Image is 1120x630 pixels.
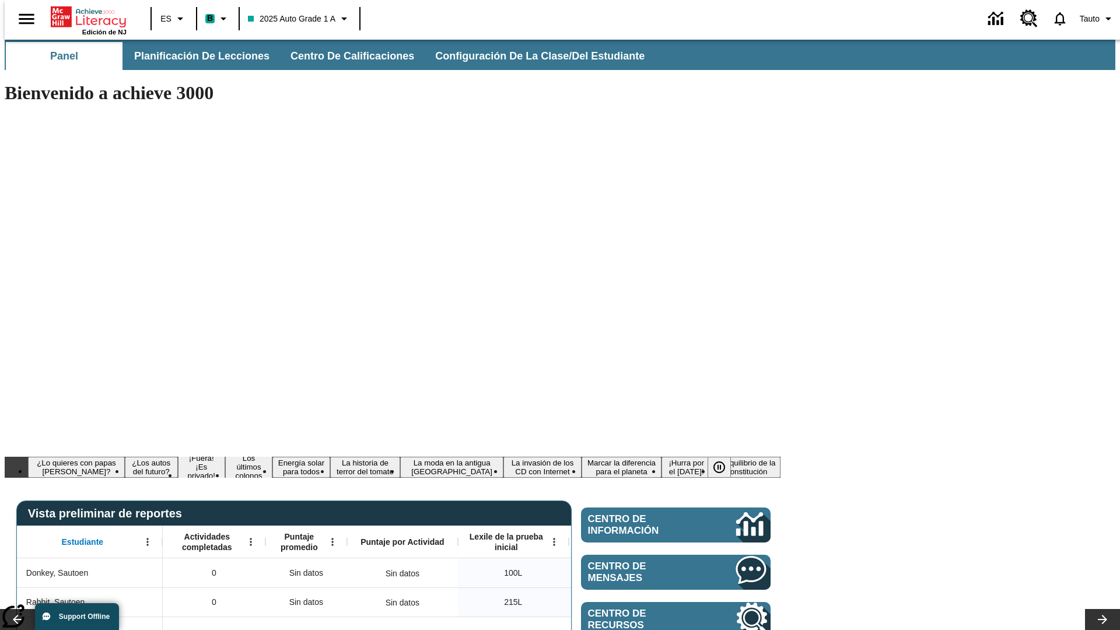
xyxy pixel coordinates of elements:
span: 0 [212,596,216,608]
div: Pausar [708,457,743,478]
span: Planificación de lecciones [134,50,269,63]
a: Centro de información [581,508,771,542]
span: Vista preliminar de reportes [28,507,188,520]
a: Portada [51,5,127,29]
button: Abrir menú [139,533,156,551]
span: Centro de calificaciones [290,50,414,63]
span: Estudiante [62,537,104,547]
div: 0, Donkey, Sautoen [163,558,265,587]
button: Diapositiva 9 Marcar la diferencia para el planeta [582,457,661,478]
div: Subbarra de navegación [5,40,1115,70]
button: Lenguaje: ES, Selecciona un idioma [155,8,192,29]
div: Sin datos, Donkey, Sautoen [265,558,347,587]
button: Diapositiva 3 ¡Fuera! ¡Es privado! [178,452,226,482]
span: 215 Lexile, Rabbit, Sautoen [504,596,522,608]
span: Panel [50,50,78,63]
button: Diapositiva 11 El equilibrio de la Constitución [711,457,780,478]
a: Centro de recursos, Se abrirá en una pestaña nueva. [1013,3,1045,34]
span: Puntaje por Actividad [360,537,444,547]
div: Sin datos, Rabbit, Sautoen [265,587,347,617]
span: Lexile de la prueba inicial [464,531,549,552]
div: 0, Rabbit, Sautoen [163,587,265,617]
a: Centro de mensajes [581,555,771,590]
button: Clase: 2025 Auto Grade 1 A, Selecciona una clase [243,8,356,29]
button: Diapositiva 4 Los últimos colonos [225,452,272,482]
div: Lector principiante 100 Lexile, LE, Según la medida de lectura Lexile, el estudiante es un Lector... [569,558,680,587]
a: Notificaciones [1045,3,1075,34]
div: Lector principiante 215 Lexile, LE, Según la medida de lectura Lexile, el estudiante es un Lector... [569,587,680,617]
span: Rabbit, Sautoen [26,596,85,608]
div: Sin datos, Rabbit, Sautoen [380,591,425,614]
button: Support Offline [35,603,119,630]
button: Abrir menú [242,533,260,551]
button: Diapositiva 2 ¿Los autos del futuro? [125,457,178,478]
span: Sin datos [283,561,329,585]
div: Subbarra de navegación [5,42,655,70]
button: Abrir menú [545,533,563,551]
span: Sin datos [283,590,329,614]
button: Panel [6,42,123,70]
span: Tauto [1080,13,1100,25]
button: Diapositiva 7 La moda en la antigua Roma [400,457,503,478]
button: Diapositiva 10 ¡Hurra por el Día de la Constitución! [661,457,711,478]
button: Diapositiva 8 La invasión de los CD con Internet [503,457,582,478]
button: Pausar [708,457,731,478]
div: Portada [51,4,127,36]
span: 2025 Auto Grade 1 A [248,13,335,25]
span: Support Offline [59,612,110,621]
span: B [207,11,213,26]
button: Planificación de lecciones [125,42,279,70]
button: Diapositiva 6 La historia de terror del tomate [330,457,400,478]
button: Configuración de la clase/del estudiante [426,42,654,70]
button: Abrir el menú lateral [9,2,44,36]
span: Centro de mensajes [588,561,701,584]
span: Configuración de la clase/del estudiante [435,50,645,63]
button: Carrusel de lecciones, seguir [1085,609,1120,630]
span: Centro de información [588,513,697,537]
button: Diapositiva 5 Energía solar para todos [272,457,330,478]
button: Centro de calificaciones [281,42,423,70]
span: 0 [212,567,216,579]
span: Puntaje promedio [271,531,327,552]
span: 100 Lexile, Donkey, Sautoen [504,567,522,579]
button: Abrir menú [324,533,341,551]
a: Centro de información [981,3,1013,35]
span: Donkey, Sautoen [26,567,88,579]
h1: Bienvenido a achieve 3000 [5,82,780,104]
div: Sin datos, Donkey, Sautoen [380,562,425,585]
button: Perfil/Configuración [1075,8,1120,29]
button: Diapositiva 1 ¿Lo quieres con papas fritas? [28,457,125,478]
span: Edición de NJ [82,29,127,36]
span: Actividades completadas [169,531,246,552]
button: Boost El color de la clase es verde turquesa. Cambiar el color de la clase. [201,8,235,29]
span: ES [160,13,171,25]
